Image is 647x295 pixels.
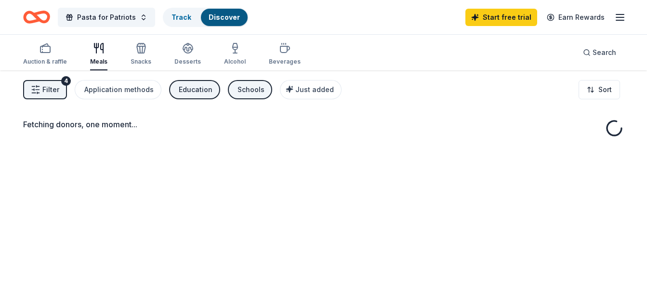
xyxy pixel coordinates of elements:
button: Education [169,80,220,99]
div: Alcohol [224,58,246,66]
span: Search [593,47,616,58]
button: TrackDiscover [163,8,249,27]
a: Discover [209,13,240,21]
button: Desserts [174,39,201,70]
span: Sort [598,84,612,95]
a: Earn Rewards [541,9,610,26]
span: Pasta for Patriots [77,12,136,23]
button: Filter4 [23,80,67,99]
button: Alcohol [224,39,246,70]
div: 4 [61,76,71,86]
div: Education [179,84,212,95]
button: Snacks [131,39,151,70]
div: Application methods [84,84,154,95]
button: Pasta for Patriots [58,8,155,27]
div: Desserts [174,58,201,66]
div: Schools [238,84,264,95]
a: Track [172,13,191,21]
button: Search [575,43,624,62]
button: Schools [228,80,272,99]
button: Just added [280,80,342,99]
button: Beverages [269,39,301,70]
button: Sort [579,80,620,99]
button: Auction & raffle [23,39,67,70]
div: Fetching donors, one moment... [23,119,624,130]
span: Just added [295,85,334,94]
div: Meals [90,58,107,66]
div: Auction & raffle [23,58,67,66]
button: Application methods [75,80,161,99]
a: Home [23,6,50,28]
div: Beverages [269,58,301,66]
span: Filter [42,84,59,95]
div: Snacks [131,58,151,66]
button: Meals [90,39,107,70]
a: Start free trial [465,9,537,26]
